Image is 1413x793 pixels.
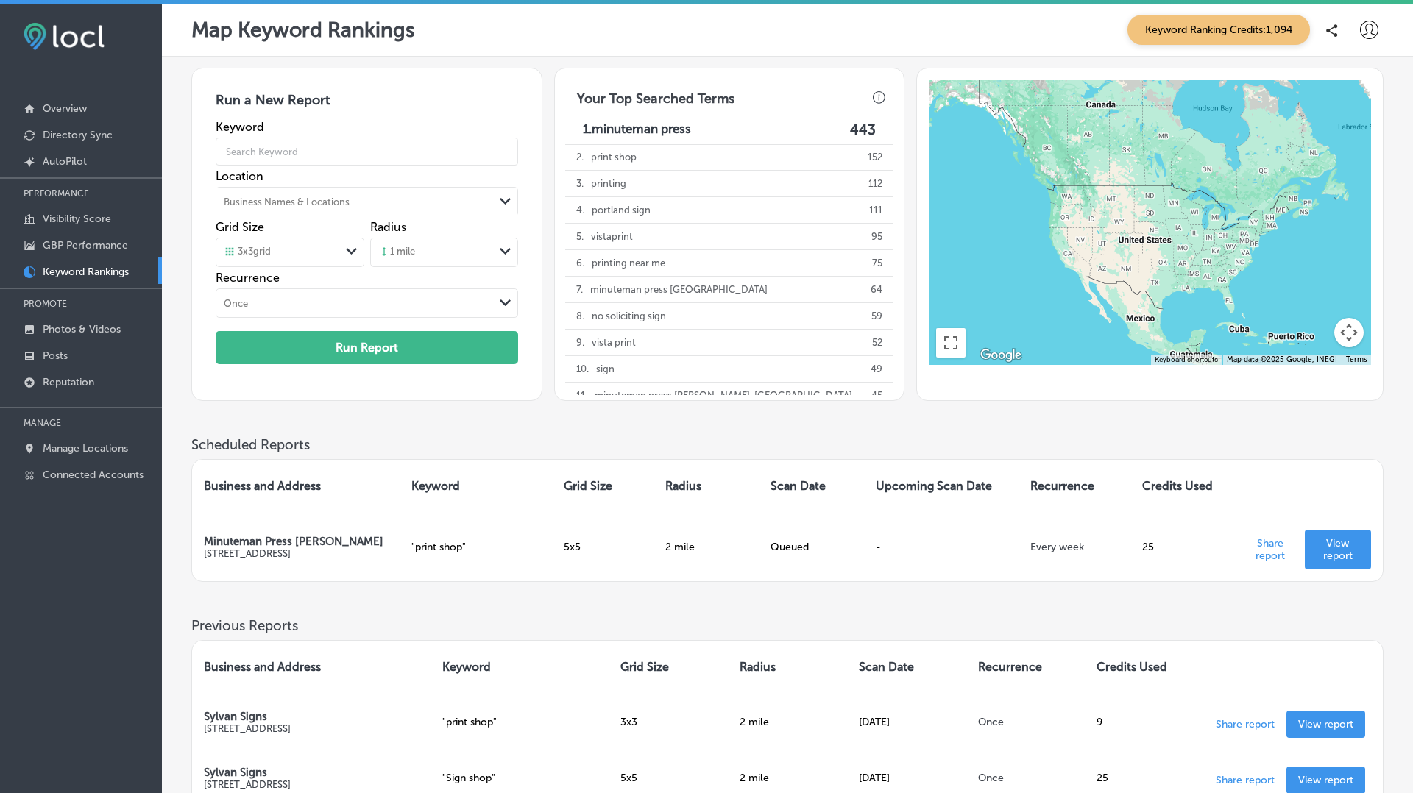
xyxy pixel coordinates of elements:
p: Every week [1030,541,1118,553]
p: " print shop " [442,716,598,728]
p: 59 [871,303,882,329]
th: Radius [728,641,847,694]
p: View report [1298,718,1353,730]
p: minuteman press [PERSON_NAME], [GEOGRAPHIC_DATA], [GEOGRAPHIC_DATA], [GEOGRAPHIC_DATA] [595,383,863,419]
p: vistaprint [591,224,633,249]
label: 443 [850,121,876,138]
a: Open this area in Google Maps (opens a new window) [977,346,1025,365]
p: 112 [868,171,882,196]
th: Recurrence [1019,460,1130,513]
th: Recurrence [966,641,1086,694]
p: vista print [592,330,636,355]
td: - [864,513,1019,581]
p: Sylvan Signs [204,710,419,723]
label: Keyword [216,120,517,134]
p: 95 [871,224,882,249]
p: Minuteman Press [PERSON_NAME] [204,535,388,548]
p: 4 . [576,197,584,223]
p: " Sign shop " [442,772,598,784]
p: 111 [869,197,882,223]
p: print shop [591,144,637,170]
p: Once [978,716,1074,728]
span: Keyword Ranking Credits: 1,094 [1127,15,1310,45]
th: Keyword [400,460,553,513]
th: Grid Size [609,641,728,694]
p: Map Keyword Rankings [191,18,415,42]
label: Grid Size [216,220,264,234]
p: 10 . [576,356,589,382]
td: 2 mile [654,513,758,581]
p: 8 . [576,303,584,329]
p: Share report [1247,533,1293,562]
h3: Your Top Searched Terms [565,79,746,111]
p: 49 [871,356,882,382]
p: printing [591,171,626,196]
div: 1 mile [378,246,415,259]
p: Posts [43,349,68,362]
label: Location [216,169,517,183]
div: Once [224,298,248,309]
p: 45 [871,383,882,419]
p: 64 [871,277,882,302]
button: Toggle fullscreen view [936,328,966,358]
p: 1. minuteman press [583,121,691,138]
p: 152 [868,144,882,170]
span: Map data ©2025 Google, INEGI [1227,355,1337,364]
p: Share report [1216,769,1275,786]
p: Keyword Rankings [43,266,129,278]
p: 2 . [576,144,584,170]
a: View report [1286,711,1365,738]
p: [STREET_ADDRESS] [204,779,419,790]
td: 9 [1085,694,1204,750]
p: 6 . [576,250,584,276]
a: Terms (opens in new tab) [1346,355,1367,364]
div: Business Names & Locations [224,196,350,207]
p: GBP Performance [43,239,128,252]
p: 52 [872,330,882,355]
input: Search Keyword [216,131,517,172]
p: Photos & Videos [43,323,121,335]
img: Google [977,346,1025,365]
button: Keyboard shortcuts [1155,355,1218,365]
td: 5 x 5 [552,513,654,581]
button: Run Report [216,331,517,364]
th: Upcoming Scan Date [864,460,1019,513]
th: Business and Address [192,460,400,513]
th: Keyword [431,641,609,694]
th: Scan Date [759,460,864,513]
p: AutoPilot [43,155,87,168]
p: [STREET_ADDRESS] [204,723,419,734]
p: 75 [872,250,882,276]
p: Sylvan Signs [204,766,419,779]
p: " print shop " [411,541,541,553]
p: printing near me [592,250,665,276]
h3: Previous Reports [191,617,1384,634]
p: Connected Accounts [43,469,144,481]
img: fda3e92497d09a02dc62c9cd864e3231.png [24,23,105,50]
label: Recurrence [216,271,517,285]
td: 25 [1130,513,1236,581]
p: Once [978,772,1074,784]
p: 11 . [576,383,587,419]
a: View report [1305,530,1371,569]
h3: Scheduled Reports [191,436,1384,453]
p: portland sign [592,197,651,223]
label: Radius [370,220,406,234]
p: 9 . [576,330,584,355]
p: 5 . [576,224,584,249]
td: 2 mile [728,694,847,750]
div: Queued [771,541,852,553]
p: 3 . [576,171,584,196]
p: 7 . [576,277,583,302]
td: [DATE] [847,694,966,750]
p: View report [1317,537,1359,562]
p: minuteman press [GEOGRAPHIC_DATA] [590,277,768,302]
th: Business and Address [192,641,431,694]
h3: Run a New Report [216,92,517,120]
div: 3 x 3 grid [224,246,271,259]
p: Visibility Score [43,213,111,225]
p: [STREET_ADDRESS] [204,548,388,559]
p: Reputation [43,376,94,388]
p: Overview [43,102,87,115]
th: Credits Used [1130,460,1236,513]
